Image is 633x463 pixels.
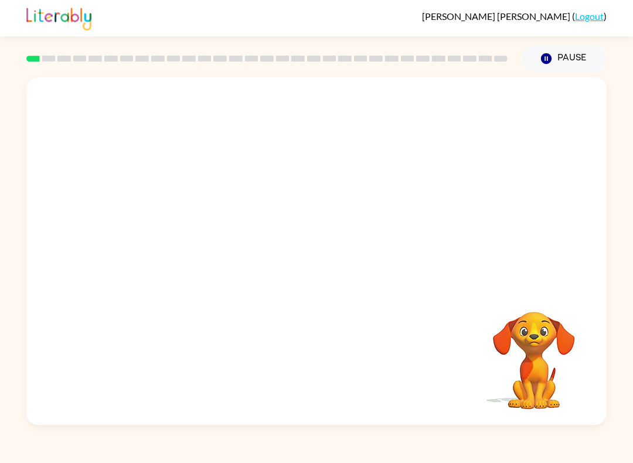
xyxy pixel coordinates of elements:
[422,11,572,22] span: [PERSON_NAME] [PERSON_NAME]
[475,294,593,411] video: Your browser must support playing .mp4 files to use Literably. Please try using another browser.
[26,5,91,30] img: Literably
[522,45,607,72] button: Pause
[422,11,607,22] div: ( )
[575,11,604,22] a: Logout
